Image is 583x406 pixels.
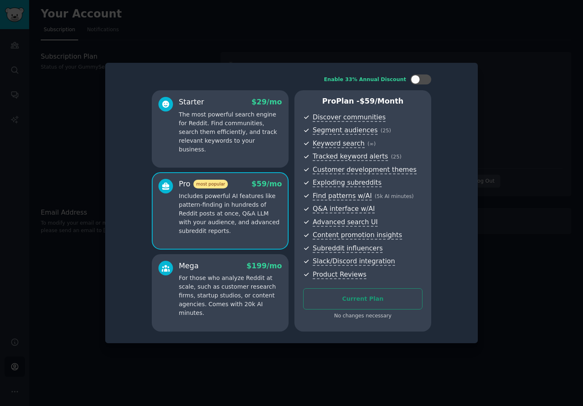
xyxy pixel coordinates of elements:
span: ( ∞ ) [368,141,376,147]
span: Customer development themes [313,166,417,174]
span: Advanced search UI [313,218,378,227]
span: Segment audiences [313,126,378,135]
span: ( 5k AI minutes ) [375,193,414,199]
span: Slack/Discord integration [313,257,395,266]
div: Pro [179,179,228,189]
p: The most powerful search engine for Reddit. Find communities, search them efficiently, and track ... [179,110,282,154]
span: $ 59 /mo [252,180,282,188]
span: Product Reviews [313,270,366,279]
span: ( 25 ) [380,128,391,134]
div: Enable 33% Annual Discount [324,76,406,84]
span: Q&A interface w/AI [313,205,375,213]
span: Subreddit influencers [313,244,383,253]
div: Mega [179,261,199,271]
span: Content promotion insights [313,231,402,240]
span: ( 25 ) [391,154,401,160]
span: $ 199 /mo [247,262,282,270]
div: Starter [179,97,204,107]
span: $ 29 /mo [252,98,282,106]
p: For those who analyze Reddit at scale, such as customer research firms, startup studios, or conte... [179,274,282,317]
div: No changes necessary [303,312,422,320]
p: Includes powerful AI features like pattern-finding in hundreds of Reddit posts at once, Q&A LLM w... [179,192,282,235]
span: Find patterns w/AI [313,192,372,201]
span: most popular [193,180,228,188]
p: Pro Plan - [303,96,422,106]
span: Keyword search [313,139,365,148]
span: Discover communities [313,113,385,122]
span: $ 59 /month [360,97,404,105]
span: Tracked keyword alerts [313,152,388,161]
span: Exploding subreddits [313,178,381,187]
